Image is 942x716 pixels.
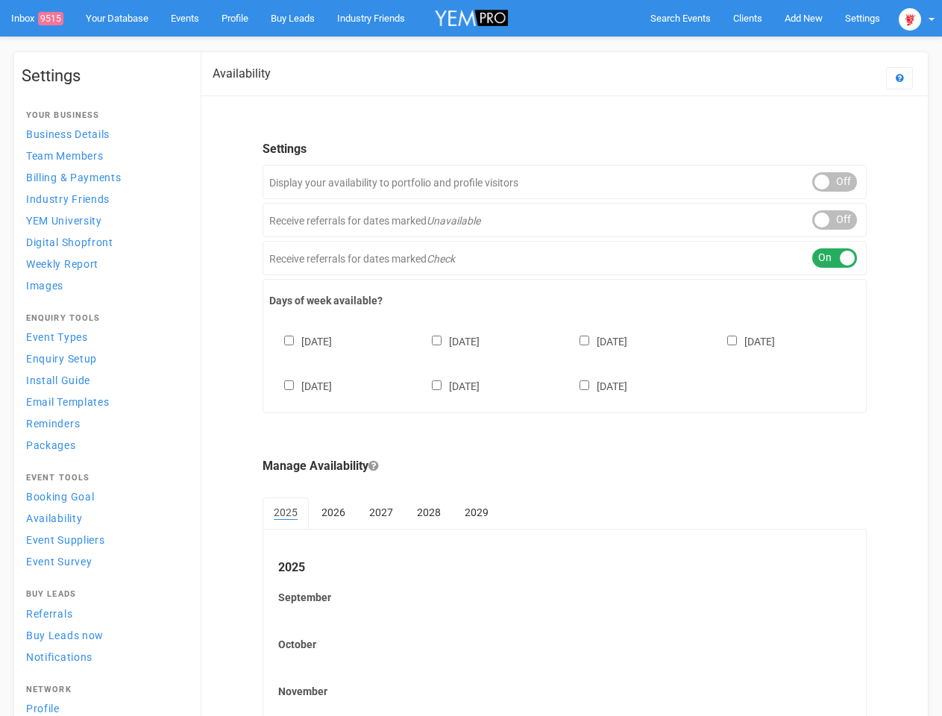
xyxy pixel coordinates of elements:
a: Business Details [22,124,186,144]
a: Enquiry Setup [22,348,186,368]
a: Booking Goal [22,486,186,506]
a: YEM University [22,210,186,230]
span: Weekly Report [26,258,98,270]
span: Packages [26,439,76,451]
a: 2029 [453,497,500,527]
span: Digital Shopfront [26,236,113,248]
label: [DATE] [565,377,627,394]
span: YEM University [26,215,102,227]
a: Billing & Payments [22,167,186,187]
input: [DATE] [284,380,294,390]
input: [DATE] [432,380,442,390]
div: Receive referrals for dates marked [263,203,867,237]
h4: Enquiry Tools [26,314,181,323]
span: Search Events [650,13,711,24]
legend: 2025 [278,559,851,577]
span: Images [26,280,63,292]
span: Booking Goal [26,491,94,503]
span: Notifications [26,651,92,663]
a: 2028 [406,497,452,527]
h1: Settings [22,67,186,85]
label: September [278,590,851,605]
a: Availability [22,508,186,528]
h4: Buy Leads [26,590,181,599]
a: Weekly Report [22,254,186,274]
input: [DATE] [580,336,589,345]
a: Buy Leads now [22,625,186,645]
a: Notifications [22,647,186,667]
span: Availability [26,512,82,524]
input: [DATE] [727,336,737,345]
a: Team Members [22,145,186,166]
h2: Availability [213,67,271,81]
a: 2027 [358,497,404,527]
legend: Manage Availability [263,458,867,475]
label: [DATE] [269,377,332,394]
a: Email Templates [22,392,186,412]
span: Event Suppliers [26,534,105,546]
input: [DATE] [580,380,589,390]
h4: Your Business [26,111,181,120]
span: 9515 [38,12,63,25]
a: Event Suppliers [22,530,186,550]
a: Digital Shopfront [22,232,186,252]
em: Unavailable [427,215,480,227]
span: Business Details [26,128,110,140]
label: Days of week available? [269,293,860,308]
label: October [278,637,851,652]
a: Event Types [22,327,186,347]
legend: Settings [263,141,867,158]
span: Event Types [26,331,88,343]
a: 2025 [263,497,309,529]
label: [DATE] [417,333,480,349]
span: Clients [733,13,762,24]
span: Team Members [26,150,103,162]
div: Receive referrals for dates marked [263,241,867,275]
img: open-uri20250107-2-1pbi2ie [899,8,921,31]
a: Referrals [22,603,186,624]
span: Event Survey [26,556,92,568]
a: 2026 [310,497,357,527]
input: [DATE] [284,336,294,345]
span: Reminders [26,418,80,430]
a: Event Survey [22,551,186,571]
span: Add New [785,13,823,24]
label: [DATE] [417,377,480,394]
label: November [278,684,851,699]
input: [DATE] [432,336,442,345]
label: [DATE] [712,333,775,349]
span: Email Templates [26,396,110,408]
a: Images [22,275,186,295]
a: Reminders [22,413,186,433]
a: Industry Friends [22,189,186,209]
h4: Network [26,685,181,694]
div: Display your availability to portfolio and profile visitors [263,165,867,199]
label: [DATE] [565,333,627,349]
em: Check [427,253,455,265]
label: [DATE] [269,333,332,349]
a: Packages [22,435,186,455]
h4: Event Tools [26,474,181,483]
span: Enquiry Setup [26,353,97,365]
span: Install Guide [26,374,90,386]
span: Billing & Payments [26,172,122,183]
a: Install Guide [22,370,186,390]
